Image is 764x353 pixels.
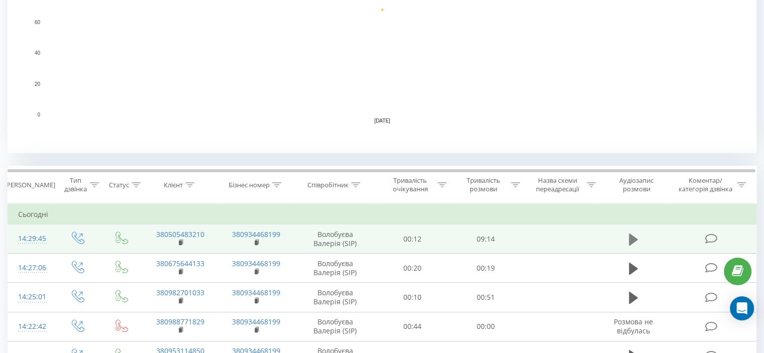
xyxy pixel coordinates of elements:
div: 14:27:06 [18,258,45,278]
text: 40 [35,50,41,56]
td: 00:19 [449,254,522,283]
div: Тип дзвінка [63,176,87,193]
text: 20 [35,81,41,87]
td: Волобуєва Валерія (SIP) [294,224,376,254]
div: Open Intercom Messenger [730,296,754,320]
text: 0 [37,112,40,117]
td: Сьогодні [8,204,756,224]
div: Тривалість розмови [458,176,508,193]
td: 00:00 [449,312,522,341]
a: 380934468199 [232,259,280,268]
div: Статус [109,181,129,189]
a: 380675644133 [156,259,204,268]
div: 14:25:01 [18,287,45,307]
div: Бізнес номер [229,181,270,189]
a: 380505483210 [156,229,204,239]
div: 14:22:42 [18,317,45,336]
a: 380988771829 [156,317,204,326]
div: Клієнт [164,181,183,189]
td: 00:51 [449,283,522,312]
div: Коментар/категорія дзвінка [676,176,734,193]
div: 14:29:45 [18,229,45,249]
td: 00:12 [376,224,449,254]
div: Тривалість очікування [385,176,435,193]
text: [DATE] [374,118,390,124]
a: 380934468199 [232,317,280,326]
td: 09:14 [449,224,522,254]
td: Волобуєва Валерія (SIP) [294,254,376,283]
a: 380934468199 [232,229,280,239]
a: 380982701033 [156,288,204,297]
div: Співробітник [307,181,349,189]
td: Волобуєва Валерія (SIP) [294,312,376,341]
div: Аудіозапис розмови [607,176,666,193]
div: [PERSON_NAME] [5,181,55,189]
td: 00:44 [376,312,449,341]
text: 60 [35,20,41,25]
div: Назва схеми переадресації [531,176,584,193]
span: Розмова не відбулась [614,317,653,335]
td: 00:10 [376,283,449,312]
td: Волобуєва Валерія (SIP) [294,283,376,312]
a: 380934468199 [232,288,280,297]
td: 00:20 [376,254,449,283]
